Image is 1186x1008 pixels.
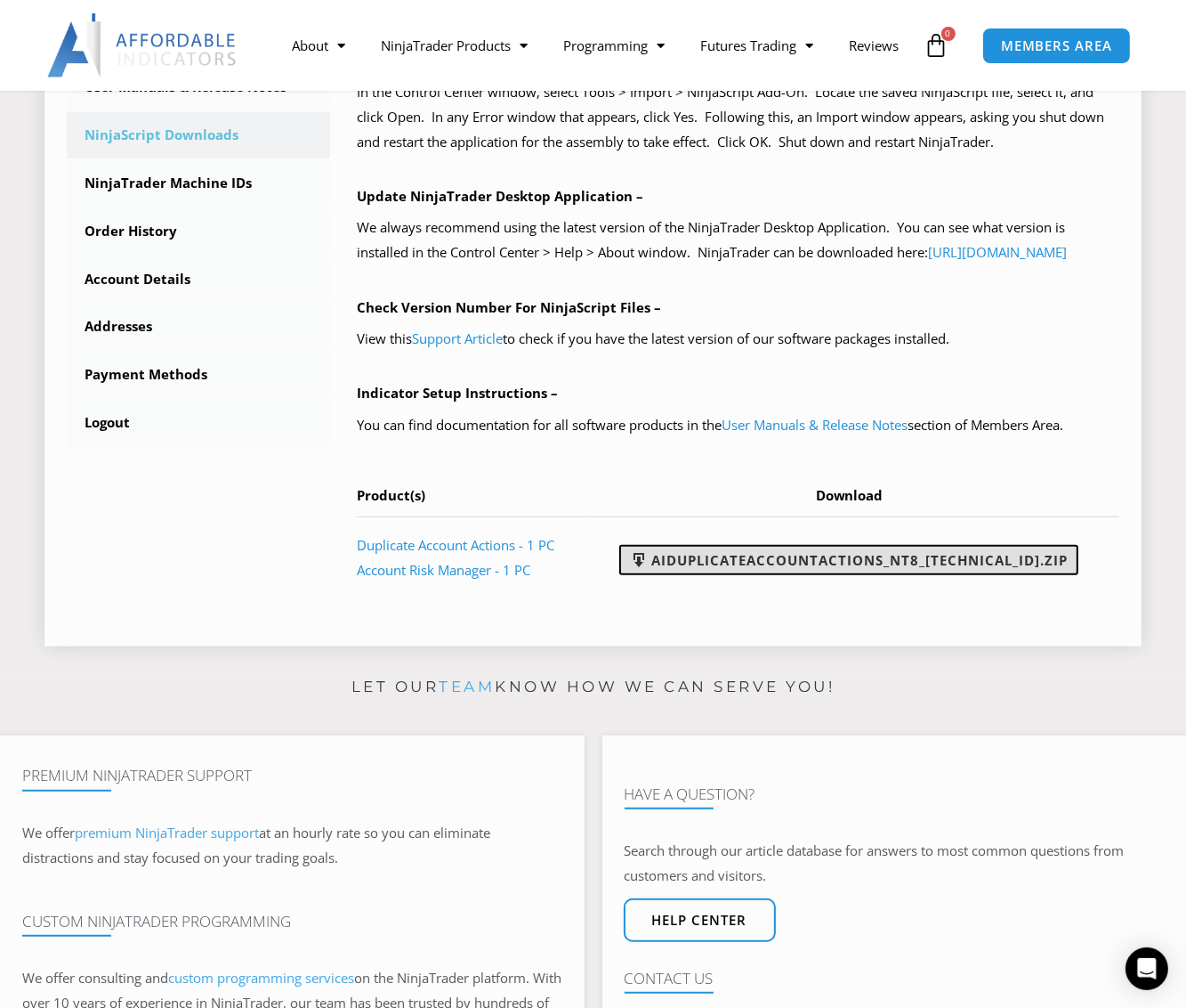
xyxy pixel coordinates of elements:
a: custom programming services [168,969,354,987]
a: AIDuplicateAccountActions_NT8_[TECHNICAL_ID].zip [619,545,1078,575]
div: Open Intercom Messenger [1125,947,1168,990]
p: Search through our article database for answers to most common questions from customers and visit... [625,839,1165,889]
a: Reviews [831,25,916,66]
a: About [274,25,363,66]
p: In the Control Center window, select Tools > Import > NinjaScript Add-On. Locate the saved NinjaS... [357,80,1119,155]
span: Help center [652,914,747,927]
span: We offer [22,824,75,841]
a: Duplicate Account Actions - 1 PC [357,536,554,554]
span: Product(s) [357,486,425,504]
p: You can find documentation for all software products in the section of Members Area. [357,413,1119,438]
a: NinjaScript Downloads [67,112,330,159]
nav: Menu [274,25,919,66]
a: Futures Trading [682,25,831,66]
a: Addresses [67,304,330,350]
nav: Account pages [67,16,330,446]
h4: Premium NinjaTrader Support [22,767,562,784]
a: User Manuals & Release Notes [722,416,908,434]
a: Payment Methods [67,352,330,398]
a: Account Details [67,256,330,303]
span: 0 [941,27,956,41]
b: Check Version Number For NinjaScript Files – [357,298,661,316]
span: at an hourly rate so you can eliminate distractions and stay focused on your trading goals. [22,824,490,866]
a: 0 [898,20,976,71]
b: Update NinjaTrader Desktop Application – [357,187,643,205]
a: team [439,678,495,695]
span: MEMBERS AREA [1001,39,1112,53]
span: We offer consulting and [22,969,354,987]
a: premium NinjaTrader support [75,824,259,841]
a: [URL][DOMAIN_NAME] [928,243,1067,261]
h4: Contact Us [625,970,1165,988]
h4: Have A Question? [625,785,1165,803]
h4: Custom NinjaTrader Programming [22,913,562,931]
a: NinjaTrader Products [363,25,545,66]
b: Indicator Setup Instructions – [357,384,558,402]
a: Logout [67,400,330,446]
a: Support Article [412,329,503,347]
img: LogoAI | Affordable Indicators – NinjaTrader [47,13,238,77]
span: Download [816,486,883,504]
a: Order History [67,208,330,255]
p: We always recommend using the latest version of the NinjaTrader Desktop Application. You can see ... [357,215,1119,265]
a: Help center [624,898,776,942]
p: View this to check if you have the latest version of our software packages installed. [357,327,1119,352]
a: Account Risk Manager - 1 PC [357,561,530,579]
a: MEMBERS AREA [982,28,1131,64]
a: NinjaTrader Machine IDs [67,160,330,207]
a: Programming [545,25,682,66]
